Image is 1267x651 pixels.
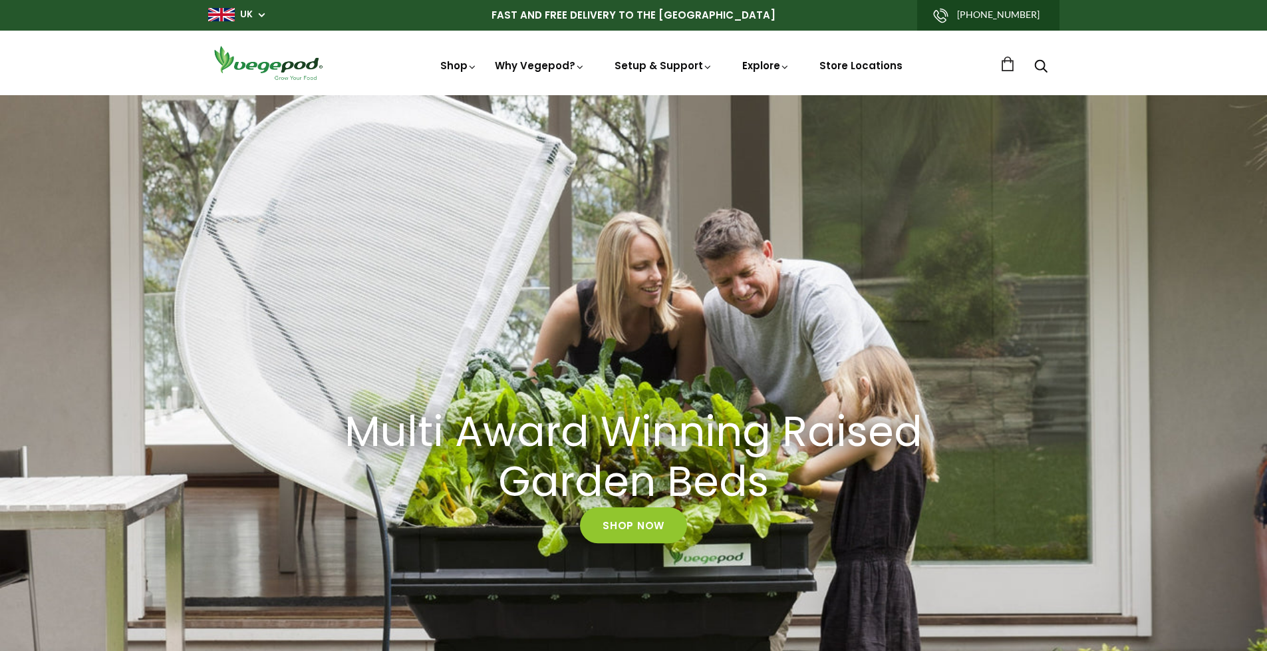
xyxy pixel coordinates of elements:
[440,59,478,73] a: Shop
[580,507,687,543] a: Shop Now
[208,8,235,21] img: gb_large.png
[495,59,585,73] a: Why Vegepod?
[335,408,933,508] h2: Multi Award Winning Raised Garden Beds
[615,59,713,73] a: Setup & Support
[1034,61,1048,75] a: Search
[318,408,950,508] a: Multi Award Winning Raised Garden Beds
[208,44,328,82] img: Vegepod
[742,59,790,73] a: Explore
[819,59,903,73] a: Store Locations
[240,8,253,21] a: UK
